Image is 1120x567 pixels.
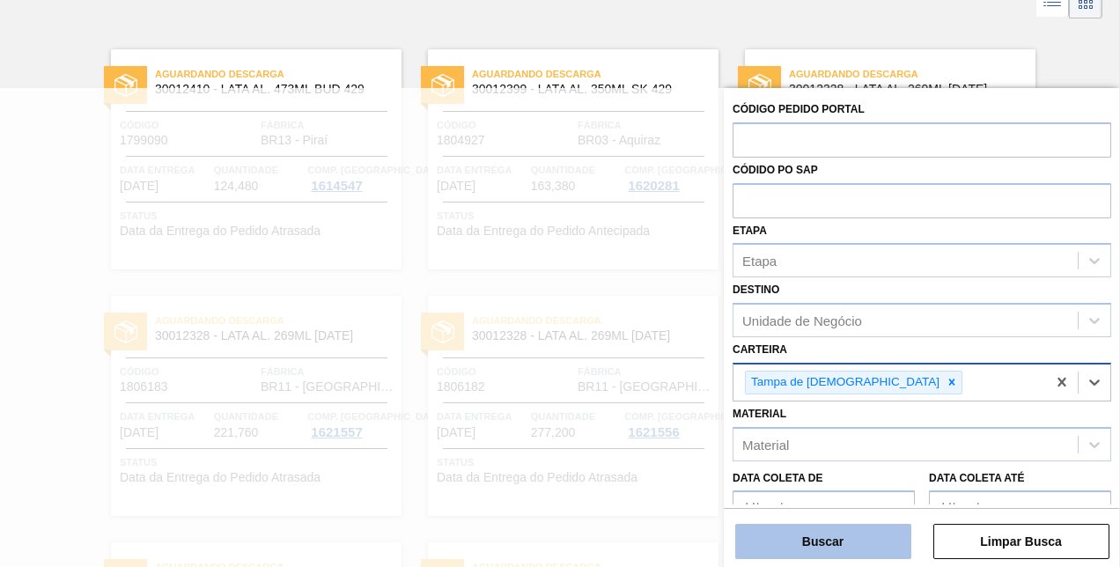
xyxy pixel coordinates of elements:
img: status [114,74,137,97]
a: statusAguardando Descarga30012328 - LATA AL. 269ML [DATE]Código1804816FábricaBR12 - CebrasaData e... [718,49,1035,269]
img: status [431,74,454,97]
label: Códido PO SAP [733,164,818,176]
input: dd/mm/yyyy [929,490,1111,526]
span: 30012328 - LATA AL. 269ML BC 429 [789,83,1021,96]
div: Unidade de Negócio [742,313,862,328]
label: Material [733,408,786,420]
div: Material [742,437,789,452]
label: Destino [733,283,779,296]
div: Tampa de [DEMOGRAPHIC_DATA] [746,372,942,394]
span: 30012410 - LATA AL. 473ML BUD 429 [155,83,387,96]
label: Etapa [733,225,767,237]
span: 30012399 - LATA AL. 350ML SK 429 [472,83,704,96]
span: Aguardando Descarga [789,65,1035,83]
label: Código Pedido Portal [733,103,865,115]
span: Aguardando Descarga [472,65,718,83]
input: dd/mm/yyyy [733,490,915,526]
label: Data coleta até [929,472,1024,484]
a: statusAguardando Descarga30012410 - LATA AL. 473ML BUD 429Código1799090FábricaBR13 - PiraíData en... [85,49,402,269]
label: Data coleta de [733,472,822,484]
div: Etapa [742,254,777,269]
label: Carteira [733,343,787,356]
img: status [748,74,771,97]
span: Aguardando Descarga [155,65,402,83]
a: statusAguardando Descarga30012399 - LATA AL. 350ML SK 429Código1804927FábricaBR03 - AquirazData e... [402,49,718,269]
